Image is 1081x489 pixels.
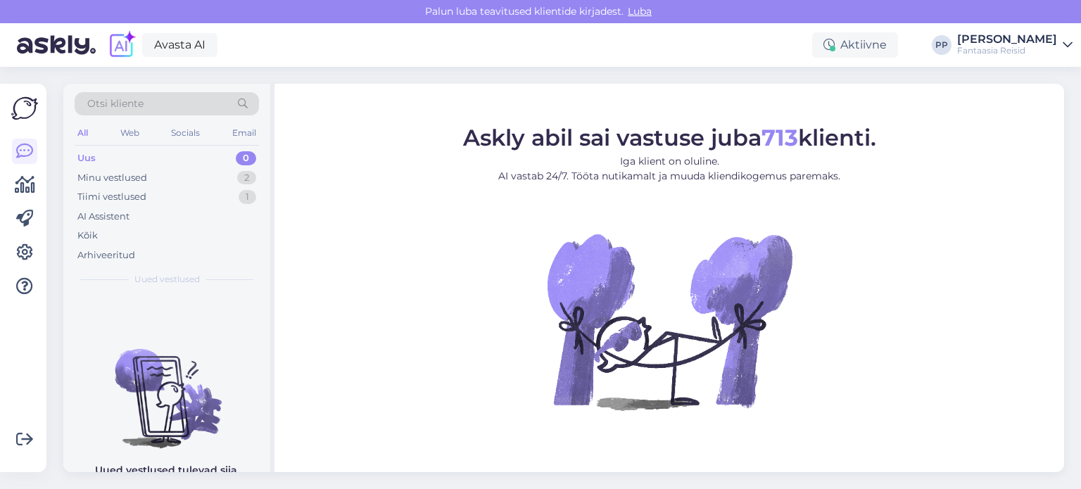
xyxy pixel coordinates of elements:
[77,210,129,224] div: AI Assistent
[624,5,656,18] span: Luba
[77,151,96,165] div: Uus
[463,153,876,183] p: Iga klient on oluline. AI vastab 24/7. Tööta nutikamalt ja muuda kliendikogemus paremaks.
[957,34,1057,45] div: [PERSON_NAME]
[237,171,256,185] div: 2
[75,124,91,142] div: All
[77,248,135,262] div: Arhiveeritud
[463,123,876,151] span: Askly abil sai vastuse juba klienti.
[118,124,142,142] div: Web
[932,35,952,55] div: PP
[63,324,270,450] img: No chats
[87,96,144,111] span: Otsi kliente
[142,33,217,57] a: Avasta AI
[957,34,1073,56] a: [PERSON_NAME]Fantaasia Reisid
[77,171,147,185] div: Minu vestlused
[957,45,1057,56] div: Fantaasia Reisid
[761,123,798,151] b: 713
[236,151,256,165] div: 0
[77,190,146,204] div: Tiimi vestlused
[134,273,200,286] span: Uued vestlused
[107,30,137,60] img: explore-ai
[95,463,239,478] p: Uued vestlused tulevad siia.
[11,95,38,122] img: Askly Logo
[812,32,898,58] div: Aktiivne
[543,194,796,447] img: No Chat active
[168,124,203,142] div: Socials
[239,190,256,204] div: 1
[229,124,259,142] div: Email
[77,229,98,243] div: Kõik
